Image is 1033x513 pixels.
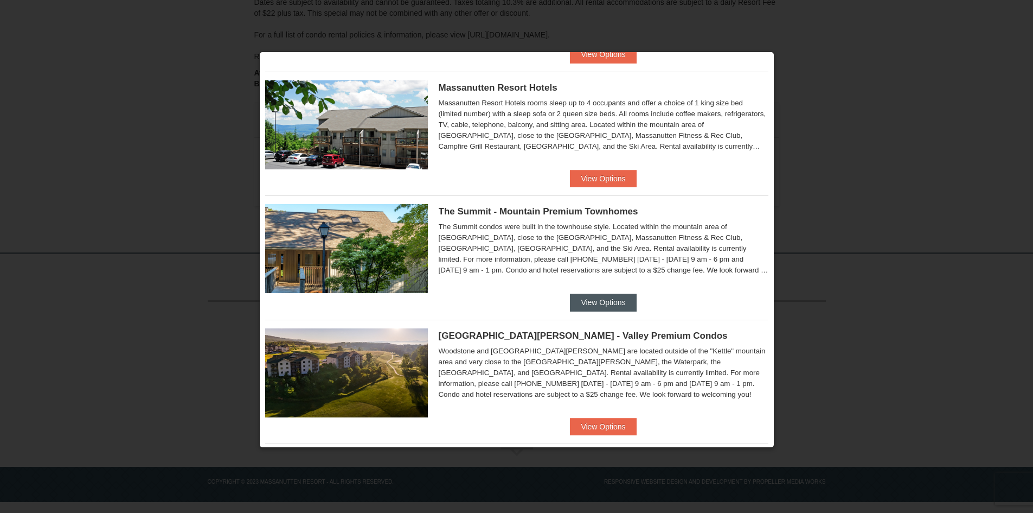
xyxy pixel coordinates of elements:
[439,206,638,217] span: The Summit - Mountain Premium Townhomes
[439,346,768,400] div: Woodstone and [GEOGRAPHIC_DATA][PERSON_NAME] are located outside of the "Kettle" mountain area an...
[265,328,428,417] img: 19219041-4-ec11c166.jpg
[439,83,557,93] span: Massanutten Resort Hotels
[265,80,428,169] img: 19219026-1-e3b4ac8e.jpg
[570,418,636,435] button: View Options
[439,221,768,276] div: The Summit condos were built in the townhouse style. Located within the mountain area of [GEOGRAP...
[570,170,636,187] button: View Options
[570,294,636,311] button: View Options
[570,46,636,63] button: View Options
[265,204,428,293] img: 19219034-1-0eee7e00.jpg
[439,331,728,341] span: [GEOGRAPHIC_DATA][PERSON_NAME] - Valley Premium Condos
[439,98,768,152] div: Massanutten Resort Hotels rooms sleep up to 4 occupants and offer a choice of 1 king size bed (li...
